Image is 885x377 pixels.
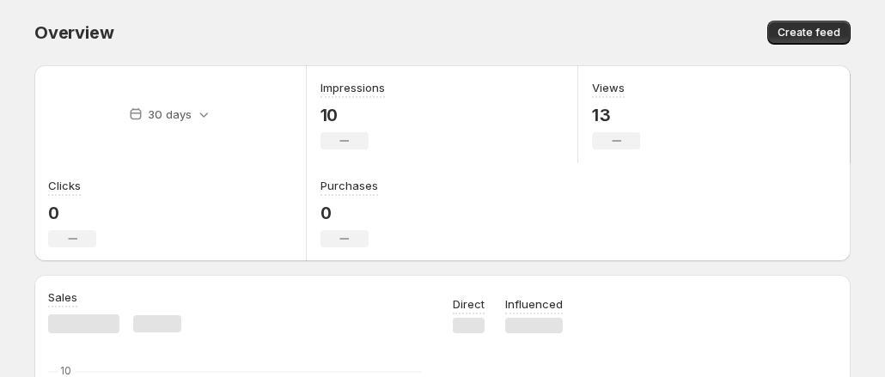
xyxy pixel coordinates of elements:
h3: Clicks [48,177,81,194]
p: 13 [592,105,640,125]
button: Create feed [767,21,851,45]
text: 10 [60,364,71,377]
p: 0 [320,203,378,223]
h3: Impressions [320,79,385,96]
p: Influenced [505,295,563,313]
h3: Sales [48,289,77,306]
p: 0 [48,203,96,223]
p: 30 days [148,106,192,123]
span: Overview [34,22,113,43]
p: 10 [320,105,385,125]
h3: Views [592,79,625,96]
h3: Purchases [320,177,378,194]
span: Create feed [778,26,840,40]
p: Direct [453,295,485,313]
